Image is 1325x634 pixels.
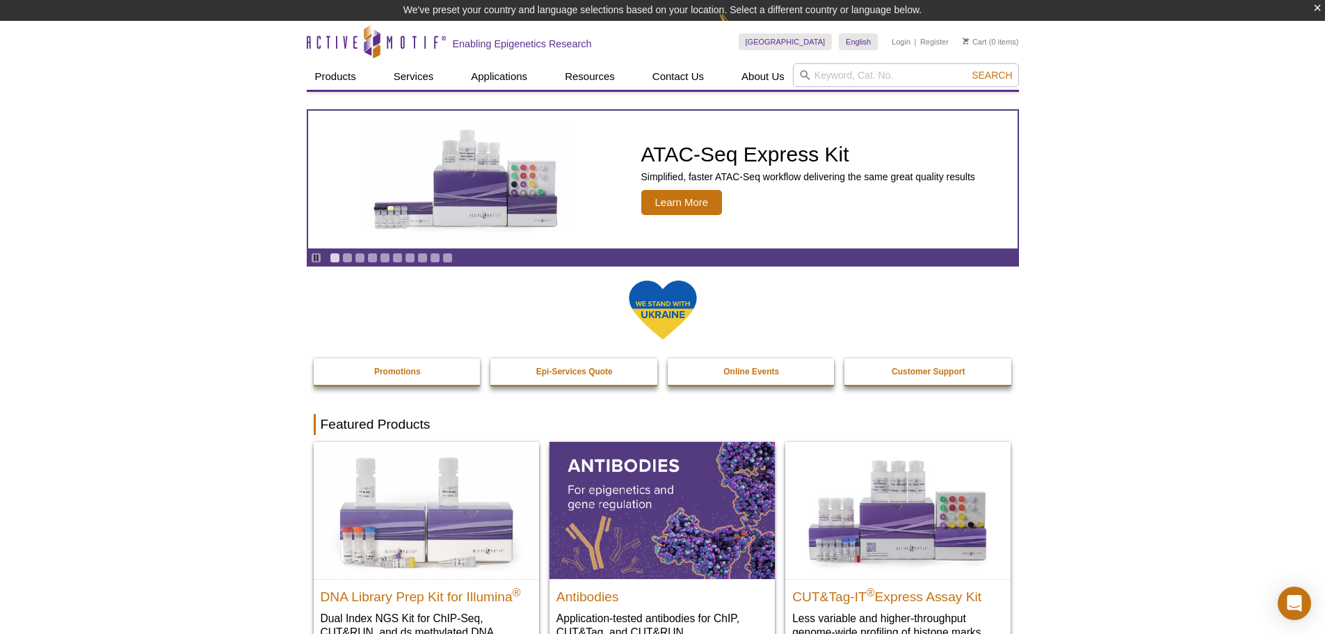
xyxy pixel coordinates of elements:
h2: CUT&Tag-IT Express Assay Kit [792,583,1004,604]
img: We Stand With Ukraine [628,279,698,341]
a: Go to slide 8 [417,253,428,263]
a: Contact Us [644,63,712,90]
a: Login [892,37,910,47]
strong: Customer Support [892,367,965,377]
a: Promotions [314,358,482,385]
a: Online Events [668,358,836,385]
img: Your Cart [963,38,969,45]
a: Customer Support [844,358,1013,385]
a: Go to slide 7 [405,253,415,263]
a: [GEOGRAPHIC_DATA] [739,33,833,50]
li: | [915,33,917,50]
a: About Us [733,63,793,90]
img: DNA Library Prep Kit for Illumina [314,442,539,578]
a: Go to slide 3 [355,253,365,263]
img: ATAC-Seq Express Kit [353,127,582,232]
a: Go to slide 5 [380,253,390,263]
h2: Featured Products [314,414,1012,435]
strong: Epi-Services Quote [536,367,613,377]
a: ATAC-Seq Express Kit ATAC-Seq Express Kit Simplified, faster ATAC-Seq workflow delivering the sam... [308,111,1018,248]
a: Resources [556,63,623,90]
h2: Antibodies [556,583,768,604]
a: Toggle autoplay [311,253,321,263]
h2: DNA Library Prep Kit for Illumina [321,583,532,604]
a: Cart [963,37,987,47]
li: (0 items) [963,33,1019,50]
article: ATAC-Seq Express Kit [308,111,1018,248]
a: Register [920,37,949,47]
a: Services [385,63,442,90]
sup: ® [513,586,521,598]
a: Products [307,63,364,90]
a: English [839,33,878,50]
img: Change Here [718,10,755,43]
div: Open Intercom Messenger [1278,587,1311,620]
h2: Enabling Epigenetics Research [453,38,592,50]
sup: ® [867,586,875,598]
a: Go to slide 1 [330,253,340,263]
img: All Antibodies [549,442,775,578]
a: Go to slide 9 [430,253,440,263]
strong: Promotions [374,367,421,377]
a: Go to slide 6 [392,253,403,263]
h2: ATAC-Seq Express Kit [641,144,975,165]
a: Go to slide 10 [442,253,453,263]
span: Learn More [641,190,723,215]
a: Applications [463,63,536,90]
input: Keyword, Cat. No. [793,63,1019,87]
p: Simplified, faster ATAC-Seq workflow delivering the same great quality results [641,171,975,183]
img: CUT&Tag-IT® Express Assay Kit [785,442,1011,578]
strong: Online Events [723,367,779,377]
span: Search [972,70,1012,81]
a: Epi-Services Quote [490,358,659,385]
a: Go to slide 4 [367,253,378,263]
a: Go to slide 2 [342,253,353,263]
button: Search [967,69,1016,81]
